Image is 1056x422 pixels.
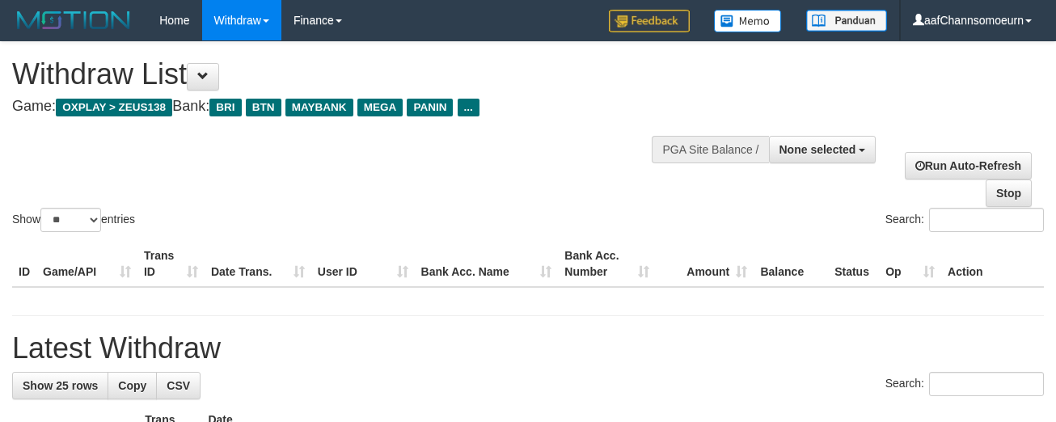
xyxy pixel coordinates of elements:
[108,372,157,399] a: Copy
[12,99,688,115] h4: Game: Bank:
[754,241,828,287] th: Balance
[285,99,353,116] span: MAYBANK
[40,208,101,232] select: Showentries
[929,372,1044,396] input: Search:
[941,241,1044,287] th: Action
[311,241,415,287] th: User ID
[656,241,754,287] th: Amount
[879,241,941,287] th: Op
[652,136,768,163] div: PGA Site Balance /
[137,241,205,287] th: Trans ID
[779,143,856,156] span: None selected
[885,208,1044,232] label: Search:
[156,372,201,399] a: CSV
[415,241,559,287] th: Bank Acc. Name
[714,10,782,32] img: Button%20Memo.svg
[36,241,137,287] th: Game/API
[118,379,146,392] span: Copy
[806,10,887,32] img: panduan.png
[167,379,190,392] span: CSV
[905,152,1032,179] a: Run Auto-Refresh
[12,208,135,232] label: Show entries
[357,99,403,116] span: MEGA
[407,99,453,116] span: PANIN
[209,99,241,116] span: BRI
[205,241,311,287] th: Date Trans.
[986,179,1032,207] a: Stop
[458,99,479,116] span: ...
[56,99,172,116] span: OXPLAY > ZEUS138
[246,99,281,116] span: BTN
[12,372,108,399] a: Show 25 rows
[885,372,1044,396] label: Search:
[12,58,688,91] h1: Withdraw List
[23,379,98,392] span: Show 25 rows
[558,241,656,287] th: Bank Acc. Number
[12,8,135,32] img: MOTION_logo.png
[828,241,879,287] th: Status
[769,136,876,163] button: None selected
[609,10,690,32] img: Feedback.jpg
[12,332,1044,365] h1: Latest Withdraw
[929,208,1044,232] input: Search:
[12,241,36,287] th: ID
